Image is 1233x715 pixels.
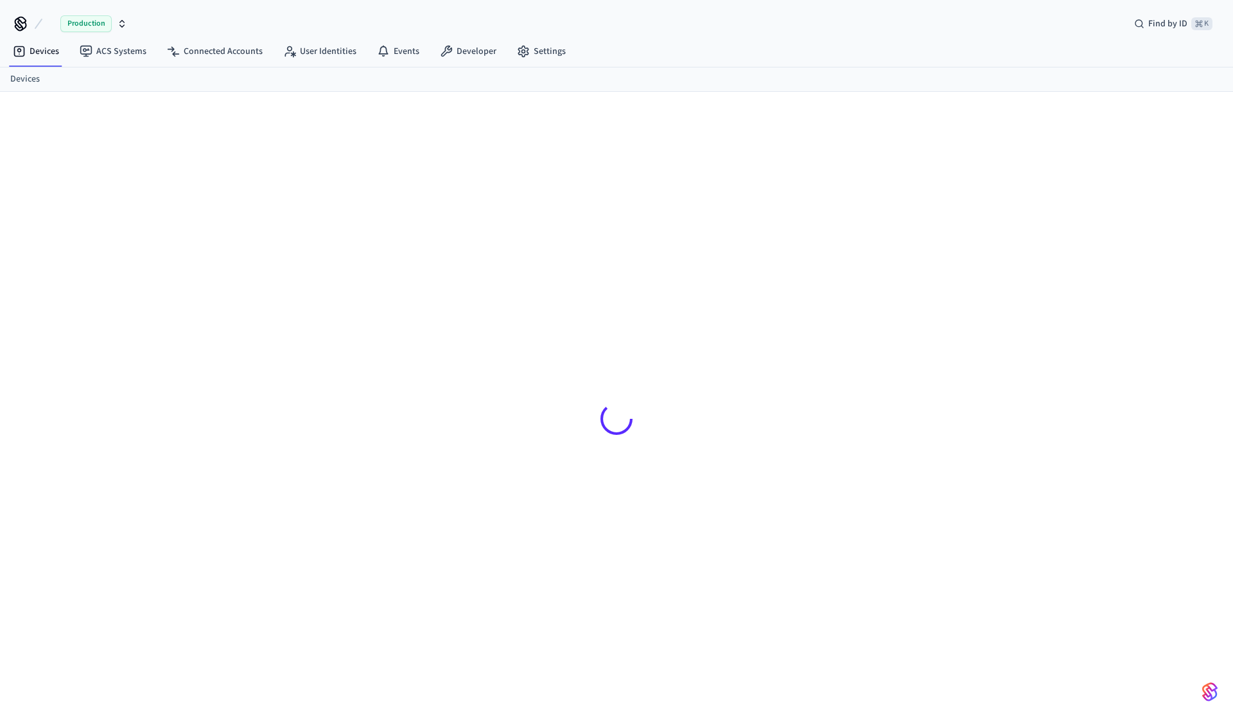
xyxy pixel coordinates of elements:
[1148,17,1187,30] span: Find by ID
[69,40,157,63] a: ACS Systems
[273,40,367,63] a: User Identities
[10,73,40,86] a: Devices
[1191,17,1212,30] span: ⌘ K
[1124,12,1223,35] div: Find by ID⌘ K
[60,15,112,32] span: Production
[367,40,430,63] a: Events
[507,40,576,63] a: Settings
[3,40,69,63] a: Devices
[1202,682,1218,702] img: SeamLogoGradient.69752ec5.svg
[430,40,507,63] a: Developer
[157,40,273,63] a: Connected Accounts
